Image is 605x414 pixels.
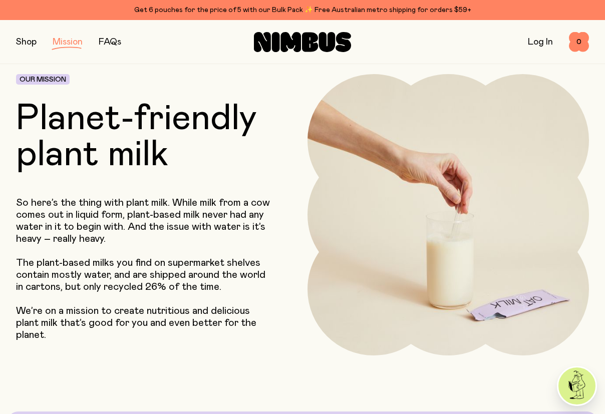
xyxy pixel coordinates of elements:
[16,257,273,293] p: The plant-based milks you find on supermarket shelves contain mostly water, and are shipped aroun...
[16,101,297,173] h1: Planet-friendly plant milk
[53,38,83,47] a: Mission
[16,197,273,245] p: So here’s the thing with plant milk. While milk from a cow comes out in liquid form, plant-based ...
[99,38,121,47] a: FAQs
[569,32,589,52] button: 0
[558,367,595,404] img: agent
[16,4,589,16] div: Get 6 pouches for the price of 5 with our Bulk Pack ✨ Free Australian metro shipping for orders $59+
[20,76,66,83] span: Our Mission
[528,38,553,47] a: Log In
[16,305,273,341] p: We’re on a mission to create nutritious and delicious plant milk that’s good for you and even bet...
